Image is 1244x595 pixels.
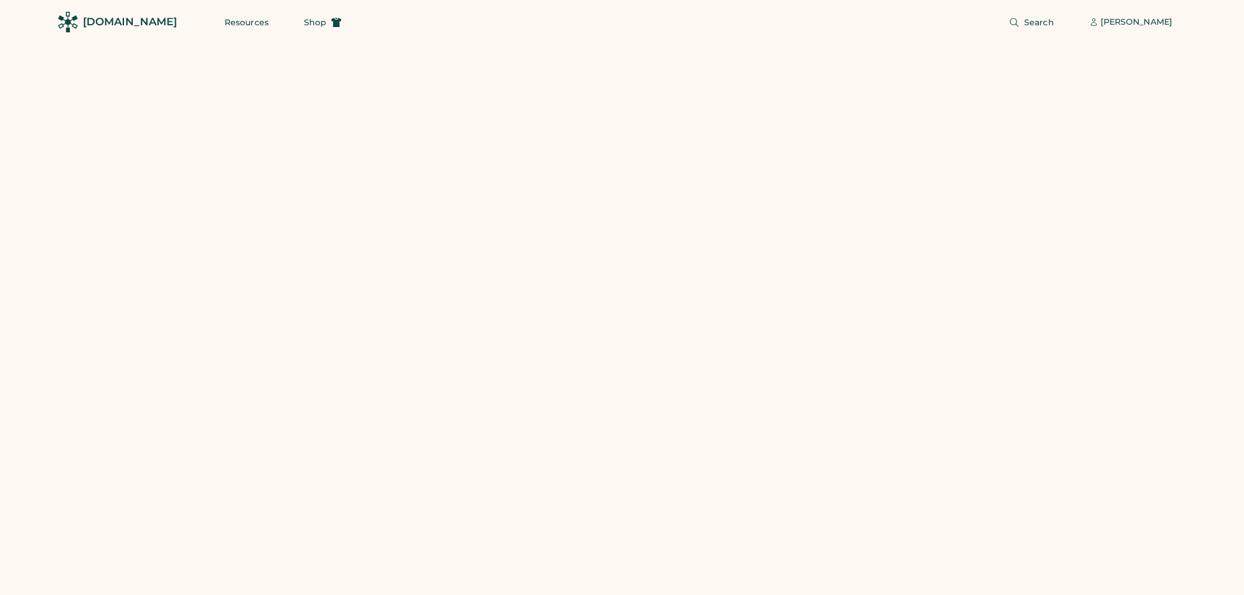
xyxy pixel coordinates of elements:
[1101,16,1172,28] div: [PERSON_NAME]
[995,11,1068,34] button: Search
[210,11,283,34] button: Resources
[608,279,636,309] img: yH5BAEAAAAALAAAAAABAAEAAAIBRAA7
[304,18,326,26] span: Shop
[83,15,177,29] div: [DOMAIN_NAME]
[1024,18,1054,26] span: Search
[290,11,356,34] button: Shop
[58,12,78,32] img: Rendered Logo - Screens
